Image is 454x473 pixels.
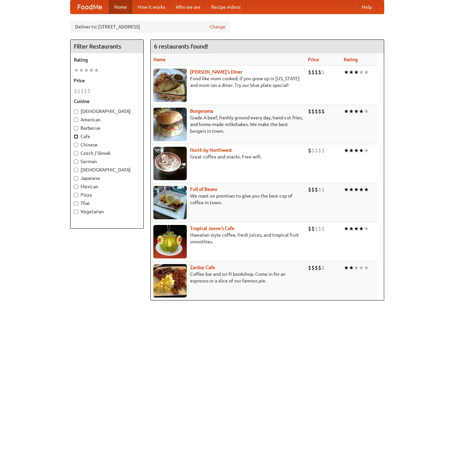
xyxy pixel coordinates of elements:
[74,200,140,207] label: Thai
[344,264,349,271] li: ★
[349,225,354,232] li: ★
[349,186,354,193] li: ★
[153,108,187,141] img: burgerama.jpg
[74,109,78,114] input: [DEMOGRAPHIC_DATA]
[354,186,359,193] li: ★
[74,98,140,105] h5: Cuisine
[359,225,364,232] li: ★
[315,186,318,193] li: $
[364,69,369,76] li: ★
[74,185,78,189] input: Mexican
[153,225,187,258] img: jeeves.jpg
[74,192,140,198] label: Pizza
[190,147,232,153] a: North by Northwest
[359,186,364,193] li: ★
[359,108,364,115] li: ★
[354,264,359,271] li: ★
[74,166,140,173] label: [DEMOGRAPHIC_DATA]
[74,201,78,206] input: Thai
[190,187,217,192] a: Full of Beans
[321,69,325,76] li: $
[349,264,354,271] li: ★
[153,264,187,298] img: zardoz.jpg
[89,67,94,74] li: ★
[315,147,318,154] li: $
[153,75,303,89] p: Food like mom cooked, if you grew up in [US_STATE] and mom ran a diner. Try our blue plate special!
[190,226,235,231] b: Tropical Jeeve's Cafe
[74,151,78,155] input: Czech / Slovak
[354,69,359,76] li: ★
[209,23,225,30] a: Change
[315,264,318,271] li: $
[74,125,140,131] label: Barbecue
[74,126,78,130] input: Barbecue
[321,225,325,232] li: $
[74,118,78,122] input: American
[315,225,318,232] li: $
[74,67,79,74] li: ★
[311,186,315,193] li: $
[74,210,78,214] input: Vegetarian
[74,133,140,140] label: Cafe
[70,21,231,33] div: Deliver to: [STREET_ADDRESS]
[153,153,303,160] p: Great coffee and snacks. Free wifi.
[153,271,303,284] p: Coffee bar and sci-fi bookshop. Come in for an espresso or a slice of our famous pie.
[349,108,354,115] li: ★
[77,87,81,95] li: $
[94,67,99,74] li: ★
[190,265,215,270] a: Zardoz Cafe
[354,147,359,154] li: ★
[70,0,109,14] a: FoodMe
[74,150,140,156] label: Czech / Slovak
[318,108,321,115] li: $
[74,159,78,164] input: German
[153,69,187,102] img: sallys.jpg
[321,108,325,115] li: $
[349,69,354,76] li: ★
[74,141,140,148] label: Chinese
[359,147,364,154] li: ★
[308,69,311,76] li: $
[354,225,359,232] li: ★
[308,147,311,154] li: $
[321,186,325,193] li: $
[74,77,140,84] h5: Price
[153,147,187,180] img: north.jpg
[74,87,77,95] li: $
[354,108,359,115] li: ★
[74,134,78,139] input: Cafe
[308,186,311,193] li: $
[74,143,78,147] input: Chinese
[359,264,364,271] li: ★
[79,67,84,74] li: ★
[311,108,315,115] li: $
[318,264,321,271] li: $
[308,225,311,232] li: $
[153,57,166,62] a: Name
[74,168,78,172] input: [DEMOGRAPHIC_DATA]
[153,193,303,206] p: We roast on premises to give you the best cup of coffee in town.
[308,264,311,271] li: $
[190,108,213,114] a: Burgerama
[87,87,91,95] li: $
[74,108,140,115] label: [DEMOGRAPHIC_DATA]
[109,0,132,14] a: Home
[364,225,369,232] li: ★
[311,225,315,232] li: $
[311,147,315,154] li: $
[84,87,87,95] li: $
[318,69,321,76] li: $
[70,40,143,53] h4: Filter Restaurants
[190,69,243,75] a: [PERSON_NAME]'s Diner
[74,175,140,182] label: Japanese
[344,147,349,154] li: ★
[74,183,140,190] label: Mexican
[74,208,140,215] label: Vegetarian
[344,57,358,62] a: Rating
[74,116,140,123] label: American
